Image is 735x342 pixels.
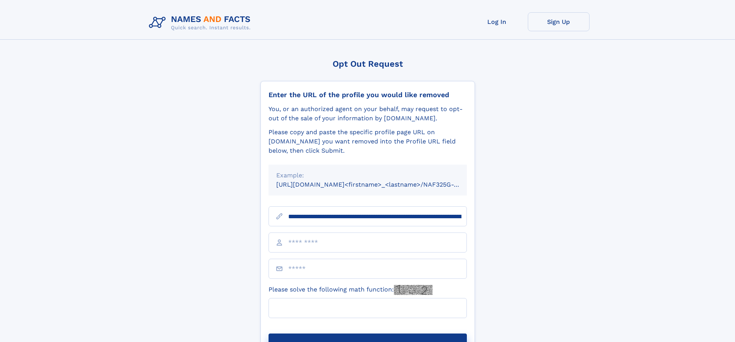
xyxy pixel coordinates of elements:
[260,59,475,69] div: Opt Out Request
[146,12,257,33] img: Logo Names and Facts
[466,12,528,31] a: Log In
[528,12,590,31] a: Sign Up
[269,128,467,155] div: Please copy and paste the specific profile page URL on [DOMAIN_NAME] you want removed into the Pr...
[269,285,433,295] label: Please solve the following math function:
[276,171,459,180] div: Example:
[276,181,482,188] small: [URL][DOMAIN_NAME]<firstname>_<lastname>/NAF325G-xxxxxxxx
[269,91,467,99] div: Enter the URL of the profile you would like removed
[269,104,467,123] div: You, or an authorized agent on your behalf, may request to opt-out of the sale of your informatio...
